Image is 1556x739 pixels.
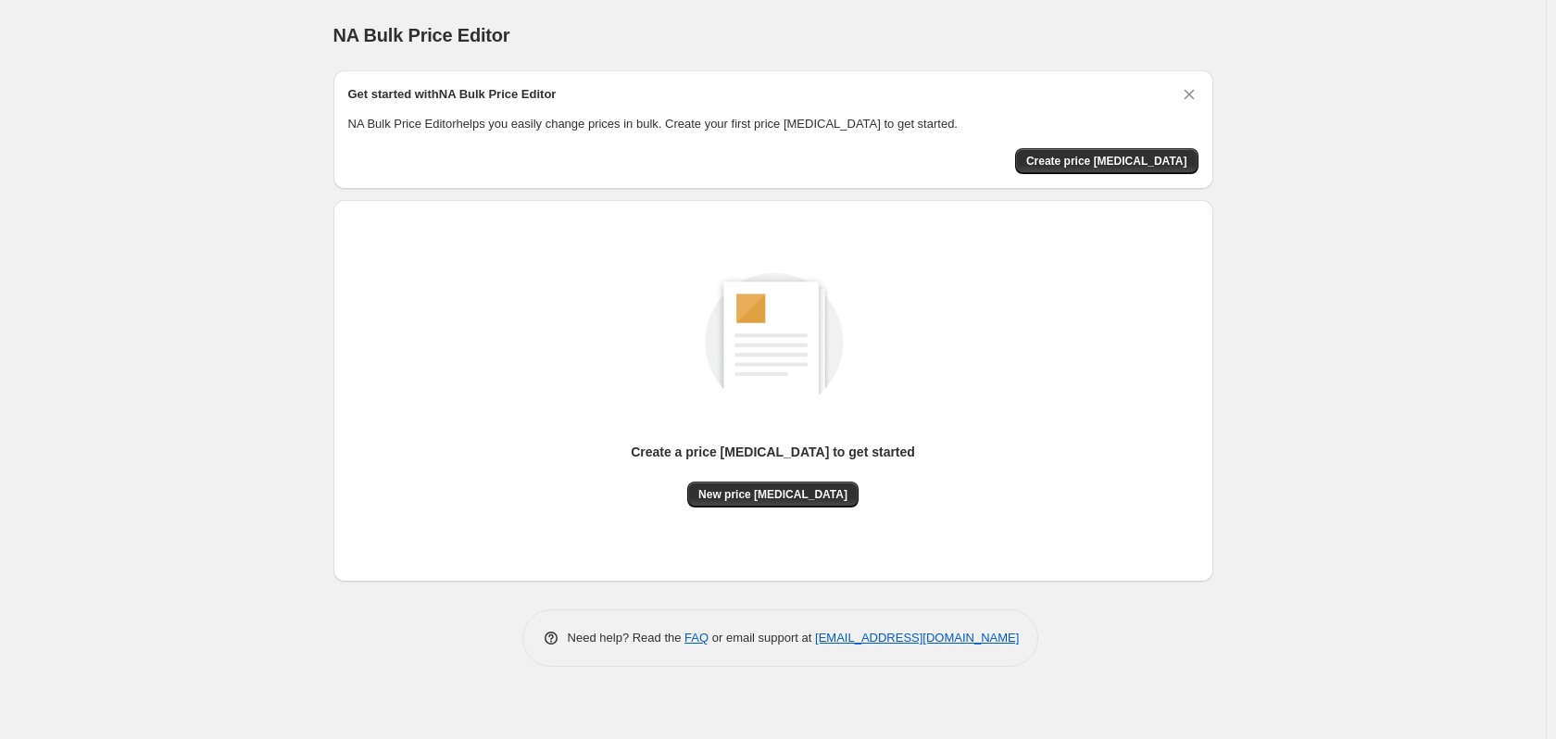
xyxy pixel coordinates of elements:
a: [EMAIL_ADDRESS][DOMAIN_NAME] [815,631,1019,645]
p: NA Bulk Price Editor helps you easily change prices in bulk. Create your first price [MEDICAL_DAT... [348,115,1198,133]
span: Need help? Read the [568,631,685,645]
h2: Get started with NA Bulk Price Editor [348,85,557,104]
span: or email support at [709,631,815,645]
p: Create a price [MEDICAL_DATA] to get started [631,443,915,461]
span: NA Bulk Price Editor [333,25,510,45]
button: Create price change job [1015,148,1198,174]
span: New price [MEDICAL_DATA] [698,487,847,502]
a: FAQ [684,631,709,645]
button: New price [MEDICAL_DATA] [687,482,859,507]
span: Create price [MEDICAL_DATA] [1026,154,1187,169]
button: Dismiss card [1180,85,1198,104]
